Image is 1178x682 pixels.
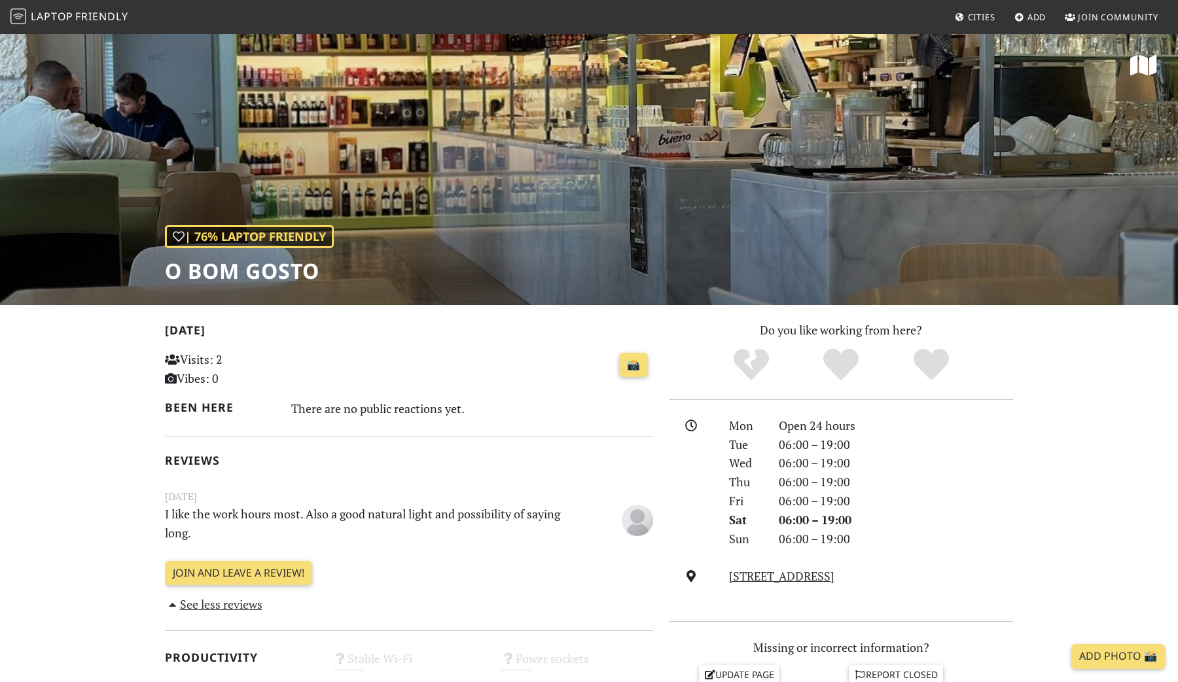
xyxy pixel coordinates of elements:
div: Power sockets [493,648,661,681]
div: Definitely! [886,347,976,383]
img: blank-535327c66bd565773addf3077783bbfce4b00ec00e9fd257753287c682c7fa38.png [622,505,653,536]
p: Do you like working from here? [669,321,1013,340]
p: I like the work hours most. Also a good natural light and possibility of saying long. [157,505,577,543]
span: Laptop [31,9,73,24]
span: Add [1027,11,1046,23]
a: 📸 [619,353,648,378]
a: See less reviews [165,596,262,612]
a: Join and leave a review! [165,561,312,586]
h1: O Bom Gosto [165,259,334,283]
div: Mon [721,416,771,435]
div: Fri [721,492,771,511]
img: LaptopFriendly [10,9,26,24]
h2: Productivity [165,651,317,664]
div: Sun [721,529,771,548]
a: LaptopFriendly LaptopFriendly [10,6,128,29]
div: Stable Wi-Fi [325,648,493,681]
div: 06:00 – 19:00 [771,511,1021,529]
div: 06:00 – 19:00 [771,435,1021,454]
span: Friendly [75,9,128,24]
div: 06:00 – 19:00 [771,454,1021,473]
div: 06:00 – 19:00 [771,492,1021,511]
a: Join Community [1060,5,1164,29]
div: Tue [721,435,771,454]
div: Open 24 hours [771,416,1021,435]
div: 06:00 – 19:00 [771,529,1021,548]
a: Cities [950,5,1001,29]
h2: Reviews [165,454,653,467]
div: Yes [796,347,886,383]
h2: Been here [165,401,276,414]
div: Sat [721,511,771,529]
small: [DATE] [157,488,661,505]
p: Missing or incorrect information? [669,638,1013,657]
a: Add [1009,5,1052,29]
div: Wed [721,454,771,473]
span: Anonymous [622,511,653,527]
a: [STREET_ADDRESS] [729,568,834,584]
a: Add Photo 📸 [1071,644,1165,669]
span: Join Community [1078,11,1158,23]
div: There are no public reactions yet. [291,398,654,419]
div: 06:00 – 19:00 [771,473,1021,492]
div: No [706,347,796,383]
span: Cities [968,11,995,23]
p: Visits: 2 Vibes: 0 [165,350,317,388]
h2: [DATE] [165,323,653,342]
div: Thu [721,473,771,492]
div: | 76% Laptop Friendly [165,225,334,248]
